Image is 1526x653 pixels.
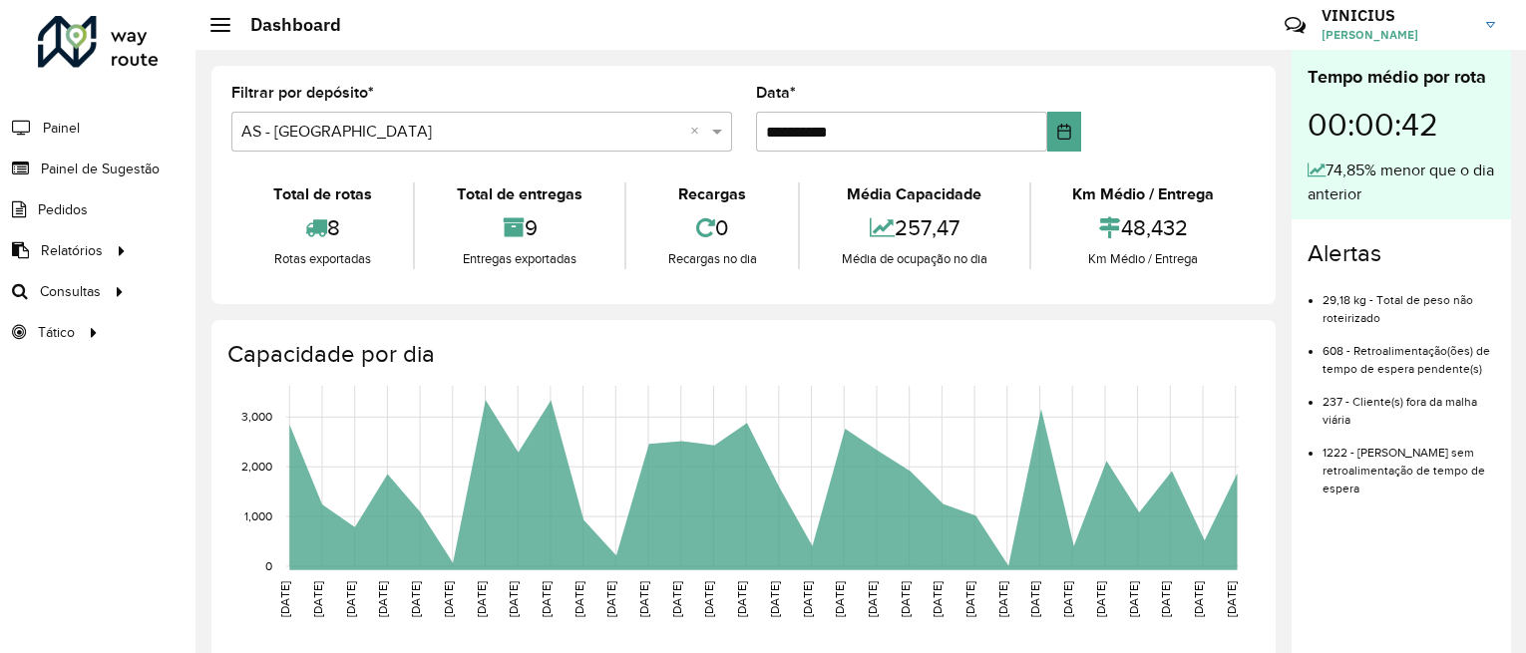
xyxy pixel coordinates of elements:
[236,206,408,249] div: 8
[40,281,101,302] span: Consultas
[1127,581,1140,617] text: [DATE]
[227,340,1256,369] h4: Capacidade por dia
[1323,378,1495,429] li: 237 - Cliente(s) fora da malha viária
[420,206,618,249] div: 9
[866,581,879,617] text: [DATE]
[1322,26,1471,44] span: [PERSON_NAME]
[1036,182,1251,206] div: Km Médio / Entrega
[631,206,793,249] div: 0
[241,410,272,423] text: 3,000
[1308,64,1495,91] div: Tempo médio por rota
[631,249,793,269] div: Recargas no dia
[631,182,793,206] div: Recargas
[38,199,88,220] span: Pedidos
[230,14,341,36] h2: Dashboard
[768,581,781,617] text: [DATE]
[507,581,520,617] text: [DATE]
[409,581,422,617] text: [DATE]
[420,182,618,206] div: Total de entregas
[996,581,1009,617] text: [DATE]
[41,240,103,261] span: Relatórios
[1323,429,1495,497] li: 1222 - [PERSON_NAME] sem retroalimentação de tempo de espera
[805,206,1023,249] div: 257,47
[1192,581,1205,617] text: [DATE]
[735,581,748,617] text: [DATE]
[475,581,488,617] text: [DATE]
[1322,6,1471,25] h3: VINICIUS
[1036,249,1251,269] div: Km Médio / Entrega
[1323,276,1495,327] li: 29,18 kg - Total de peso não roteirizado
[41,159,160,179] span: Painel de Sugestão
[376,581,389,617] text: [DATE]
[38,322,75,343] span: Tático
[231,81,374,105] label: Filtrar por depósito
[1308,239,1495,268] h4: Alertas
[244,509,272,522] text: 1,000
[265,559,272,572] text: 0
[963,581,976,617] text: [DATE]
[801,581,814,617] text: [DATE]
[1028,581,1041,617] text: [DATE]
[1061,581,1074,617] text: [DATE]
[442,581,455,617] text: [DATE]
[1047,112,1081,152] button: Choose Date
[1323,327,1495,378] li: 608 - Retroalimentação(ões) de tempo de espera pendente(s)
[540,581,553,617] text: [DATE]
[756,81,796,105] label: Data
[899,581,912,617] text: [DATE]
[690,120,707,144] span: Clear all
[420,249,618,269] div: Entregas exportadas
[241,460,272,473] text: 2,000
[278,581,291,617] text: [DATE]
[1094,581,1107,617] text: [DATE]
[637,581,650,617] text: [DATE]
[43,118,80,139] span: Painel
[236,182,408,206] div: Total de rotas
[1308,91,1495,159] div: 00:00:42
[572,581,585,617] text: [DATE]
[931,581,944,617] text: [DATE]
[236,249,408,269] div: Rotas exportadas
[805,182,1023,206] div: Média Capacidade
[670,581,683,617] text: [DATE]
[1225,581,1238,617] text: [DATE]
[805,249,1023,269] div: Média de ocupação no dia
[311,581,324,617] text: [DATE]
[1036,206,1251,249] div: 48,432
[604,581,617,617] text: [DATE]
[1159,581,1172,617] text: [DATE]
[1274,4,1317,47] a: Contato Rápido
[344,581,357,617] text: [DATE]
[1308,159,1495,206] div: 74,85% menor que o dia anterior
[833,581,846,617] text: [DATE]
[702,581,715,617] text: [DATE]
